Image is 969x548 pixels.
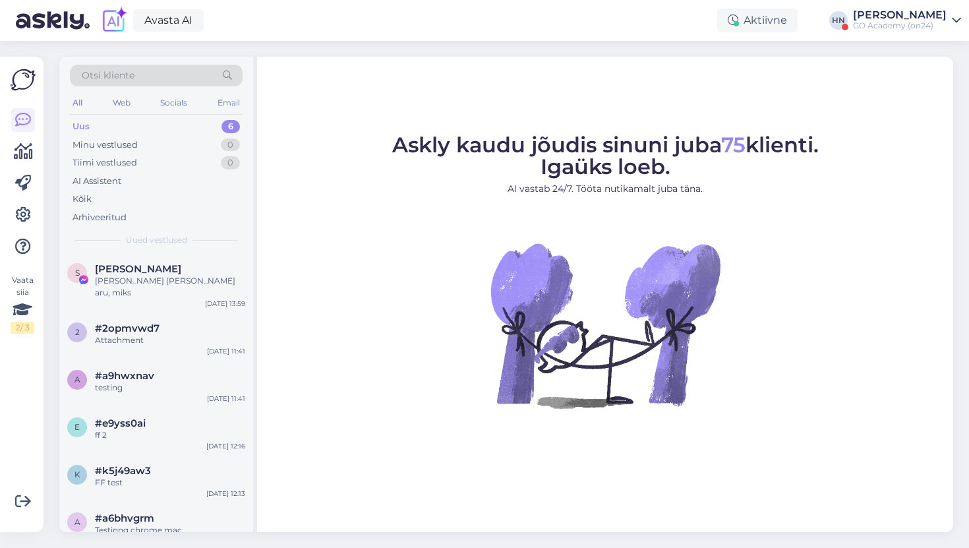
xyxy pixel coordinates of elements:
div: 2 / 3 [11,322,34,334]
div: Socials [158,94,190,111]
div: 0 [221,138,240,152]
div: [DATE] 12:16 [206,441,245,451]
div: [PERSON_NAME] [853,10,947,20]
div: [DATE] 12:13 [206,489,245,499]
span: #k5j49aw3 [95,465,151,477]
span: Sandra Roosna [95,263,181,275]
div: Web [110,94,133,111]
a: [PERSON_NAME]GO Academy (on24) [853,10,961,31]
img: No Chat active [486,206,724,444]
span: Askly kaudu jõudis sinuni juba klienti. Igaüks loeb. [392,132,819,179]
div: FF test [95,477,245,489]
img: Askly Logo [11,67,36,92]
div: Arhiveeritud [73,211,127,224]
div: Testinng chrome mac [95,524,245,536]
div: ff 2 [95,429,245,441]
div: 6 [221,120,240,133]
span: #a9hwxnav [95,370,154,382]
div: [DATE] 13:59 [205,299,245,309]
span: 75 [721,132,746,158]
span: #e9yss0ai [95,417,146,429]
div: Minu vestlused [73,138,138,152]
div: GO Academy (on24) [853,20,947,31]
div: Aktiivne [717,9,798,32]
div: Email [215,94,243,111]
span: a [74,517,80,527]
div: HN [829,11,848,30]
span: e [74,422,80,432]
div: Kõik [73,193,92,206]
div: 0 [221,156,240,169]
span: Uued vestlused [126,234,187,246]
div: Vaata siia [11,274,34,334]
span: S [75,268,80,278]
div: All [70,94,85,111]
div: Attachment [95,334,245,346]
div: AI Assistent [73,175,121,188]
img: explore-ai [100,7,128,34]
div: Tiimi vestlused [73,156,137,169]
span: #a6bhvgrm [95,512,154,524]
span: k [74,470,80,479]
span: #2opmvwd7 [95,322,160,334]
span: 2 [75,327,80,337]
p: AI vastab 24/7. Tööta nutikamalt juba täna. [392,182,819,196]
span: Otsi kliente [82,69,134,82]
a: Avasta AI [133,9,204,32]
div: [DATE] 11:41 [207,394,245,404]
div: [PERSON_NAME] [PERSON_NAME] aru, miks [95,275,245,299]
span: a [74,375,80,384]
div: [DATE] 11:41 [207,346,245,356]
div: Uus [73,120,90,133]
div: testing [95,382,245,394]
